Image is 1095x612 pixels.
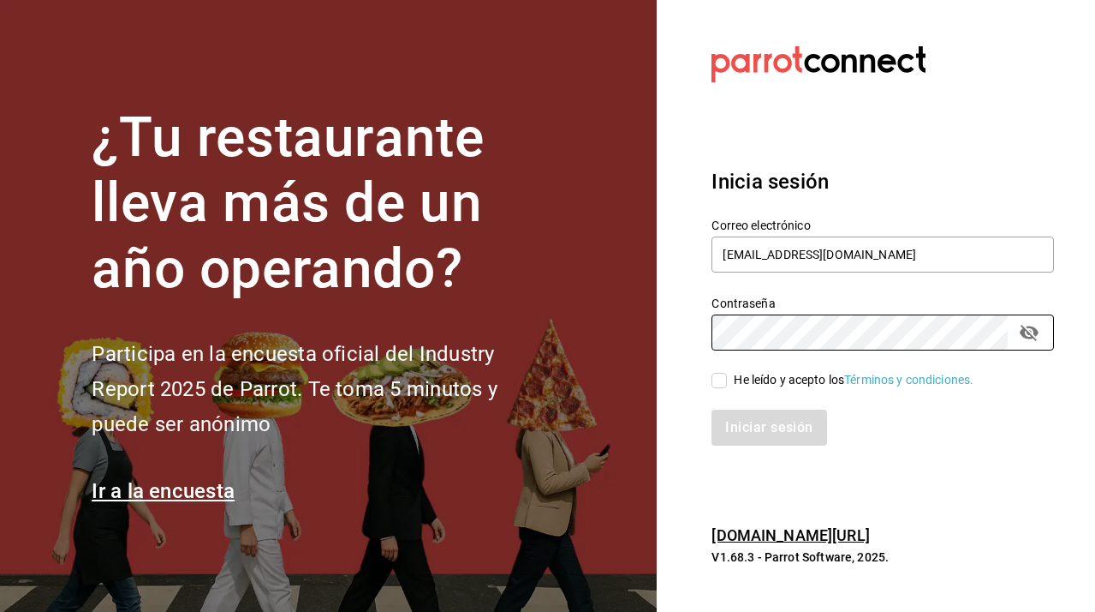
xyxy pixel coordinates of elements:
h3: Inicia sesión [711,166,1054,197]
label: Correo electrónico [711,219,1054,231]
h1: ¿Tu restaurante lleva más de un año operando? [92,105,554,303]
div: He leído y acepto los [734,371,973,389]
h2: Participa en la encuesta oficial del Industry Report 2025 de Parrot. Te toma 5 minutos y puede se... [92,337,554,441]
button: passwordField [1015,318,1044,347]
label: Contraseña [711,297,1054,309]
p: V1.68.3 - Parrot Software, 2025. [711,549,1054,566]
a: [DOMAIN_NAME][URL] [711,526,869,544]
a: Términos y condiciones. [844,373,973,387]
input: Ingresa tu correo electrónico [711,237,1054,273]
a: Ir a la encuesta [92,479,235,503]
